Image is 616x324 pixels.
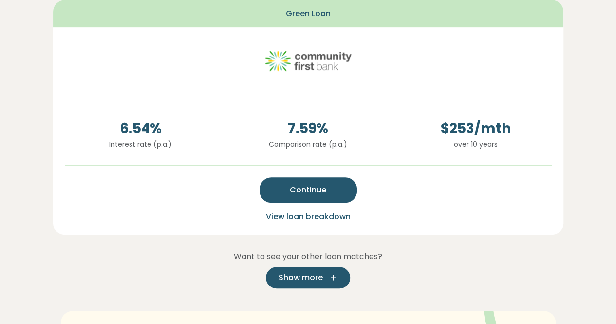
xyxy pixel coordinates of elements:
span: Continue [290,184,326,196]
button: View loan breakdown [263,210,354,223]
p: over 10 years [400,139,552,150]
span: 6.54 % [65,118,217,139]
span: Green Loan [286,8,331,19]
p: Comparison rate (p.a.) [232,139,384,150]
span: $ 253 /mth [400,118,552,139]
p: Want to see your other loan matches? [53,250,563,263]
img: community-first logo [264,39,352,83]
button: Continue [260,177,357,203]
button: Show more [266,267,350,288]
span: View loan breakdown [266,211,351,222]
span: 7.59 % [232,118,384,139]
p: Interest rate (p.a.) [65,139,217,150]
span: Show more [279,272,323,284]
